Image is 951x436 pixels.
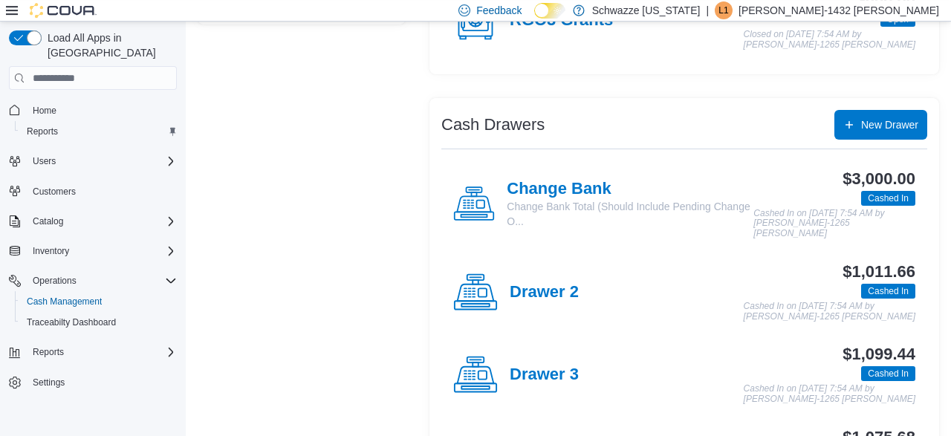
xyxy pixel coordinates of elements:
span: Cash Management [21,293,177,310]
p: Cashed In on [DATE] 7:54 AM by [PERSON_NAME]-1265 [PERSON_NAME] [744,302,915,322]
span: Cashed In [868,192,909,205]
span: Cashed In [861,284,915,299]
button: Cash Management [15,291,183,312]
button: Traceabilty Dashboard [15,312,183,333]
span: Cashed In [868,284,909,298]
p: Closed on [DATE] 7:54 AM by [PERSON_NAME]-1265 [PERSON_NAME] [744,30,915,50]
div: Lacy-1432 Manning [715,1,733,19]
p: [PERSON_NAME]-1432 [PERSON_NAME] [739,1,939,19]
a: Customers [27,183,82,201]
span: Reports [27,343,177,361]
span: Traceabilty Dashboard [21,313,177,331]
span: Reports [27,126,58,137]
span: Traceabilty Dashboard [27,316,116,328]
span: Operations [27,272,177,290]
button: Operations [27,272,82,290]
span: Catalog [33,215,63,227]
h4: Drawer 2 [510,283,579,302]
span: Home [27,100,177,119]
p: Cashed In on [DATE] 7:54 AM by [PERSON_NAME]-1265 [PERSON_NAME] [753,209,915,239]
button: Customers [3,180,183,202]
a: Settings [27,374,71,391]
button: Inventory [3,241,183,261]
span: Home [33,105,56,117]
a: Home [27,102,62,120]
a: Reports [21,123,64,140]
button: Users [27,152,62,170]
h4: Change Bank [507,180,753,199]
span: Customers [33,186,76,198]
span: Settings [27,373,177,391]
span: Feedback [476,3,522,18]
h3: Cash Drawers [441,116,545,134]
img: Cova [30,3,97,18]
span: Load All Apps in [GEOGRAPHIC_DATA] [42,30,177,60]
span: Inventory [27,242,177,260]
span: New Drawer [861,117,918,132]
span: L1 [718,1,728,19]
span: Settings [33,377,65,388]
span: Cashed In [861,191,915,206]
a: Traceabilty Dashboard [21,313,122,331]
span: Users [27,152,177,170]
p: | [706,1,709,19]
span: Customers [27,182,177,201]
p: Cashed In on [DATE] 7:54 AM by [PERSON_NAME]-1265 [PERSON_NAME] [744,384,915,404]
span: Reports [21,123,177,140]
h3: $1,011.66 [843,263,915,281]
span: Reports [33,346,64,358]
p: Schwazze [US_STATE] [592,1,701,19]
span: Inventory [33,245,69,257]
span: Catalog [27,212,177,230]
span: Operations [33,275,77,287]
h3: $3,000.00 [843,170,915,188]
h4: Drawer 3 [510,365,579,385]
button: New Drawer [834,110,927,140]
button: Catalog [27,212,69,230]
span: Cashed In [861,366,915,381]
a: Cash Management [21,293,108,310]
nav: Complex example [9,93,177,432]
button: Home [3,99,183,120]
button: Inventory [27,242,75,260]
input: Dark Mode [534,3,565,19]
button: Reports [3,342,183,362]
p: Change Bank Total (Should Include Pending Change O... [507,199,753,229]
button: Operations [3,270,183,291]
span: Cashed In [868,367,909,380]
h3: $1,099.44 [843,345,915,363]
button: Reports [27,343,70,361]
span: Cash Management [27,296,102,308]
button: Reports [15,121,183,142]
span: Users [33,155,56,167]
button: Users [3,151,183,172]
button: Catalog [3,211,183,232]
button: Settings [3,371,183,393]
